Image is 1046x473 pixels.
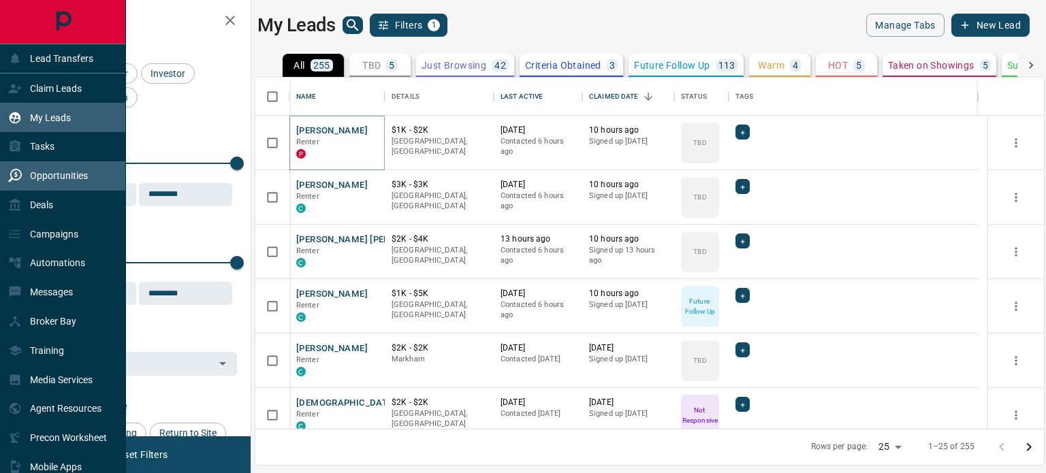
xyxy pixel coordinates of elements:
button: [PERSON_NAME] [PERSON_NAME] [296,233,441,246]
button: more [1006,350,1026,371]
button: Manage Tabs [866,14,944,37]
span: Renter [296,355,319,364]
button: Open [213,354,232,373]
p: TBD [693,192,706,202]
p: 5 [983,61,988,70]
div: property.ca [296,149,306,159]
p: TBD [693,137,706,148]
span: Renter [296,192,319,201]
div: Details [392,78,419,116]
button: more [1006,242,1026,262]
p: [GEOGRAPHIC_DATA], [GEOGRAPHIC_DATA] [392,408,487,429]
div: condos.ca [296,203,306,213]
p: 255 [313,61,330,70]
div: Tags [735,78,754,116]
p: 113 [718,61,735,70]
p: HOT [828,61,848,70]
div: condos.ca [296,421,306,431]
p: 10 hours ago [589,233,667,245]
span: Investor [146,68,190,79]
div: condos.ca [296,367,306,376]
div: + [735,342,750,357]
p: [DATE] [589,397,667,408]
button: Sort [639,87,658,106]
button: [DEMOGRAPHIC_DATA][PERSON_NAME] [296,397,468,410]
p: 42 [494,61,506,70]
div: Return to Site [150,423,226,443]
p: [DATE] [501,288,575,299]
span: + [740,234,745,248]
span: Renter [296,246,319,255]
p: Markham [392,354,487,365]
div: + [735,179,750,194]
p: Contacted [DATE] [501,354,575,365]
p: TBD [693,246,706,257]
div: Status [681,78,707,116]
p: $2K - $2K [392,342,487,354]
p: TBD [362,61,381,70]
p: Criteria Obtained [525,61,601,70]
p: [DATE] [589,342,667,354]
span: + [740,125,745,139]
p: Contacted [DATE] [501,408,575,419]
span: + [740,343,745,357]
p: Signed up [DATE] [589,191,667,201]
span: + [740,289,745,302]
p: $3K - $3K [392,179,487,191]
div: Claimed Date [589,78,639,116]
button: more [1006,296,1026,316]
p: $2K - $4K [392,233,487,245]
span: + [740,397,745,411]
p: Signed up [DATE] [589,136,667,147]
p: [DATE] [501,397,575,408]
div: Name [296,78,317,116]
span: Renter [296,137,319,146]
div: Last Active [501,78,543,116]
div: + [735,233,750,248]
p: Contacted 6 hours ago [501,136,575,157]
p: Not Responsive [682,405,718,425]
p: Signed up 13 hours ago [589,245,667,266]
p: All [294,61,304,70]
div: Details [385,78,494,116]
div: + [735,397,750,412]
p: 3 [609,61,615,70]
p: 1–25 of 255 [928,441,974,453]
span: Return to Site [155,427,221,438]
button: Reset Filters [104,443,176,466]
p: $2K - $2K [392,397,487,408]
p: [DATE] [501,125,575,136]
p: Rows per page: [811,441,868,453]
span: Renter [296,301,319,310]
p: 5 [856,61,861,70]
p: Warm [758,61,784,70]
p: 10 hours ago [589,179,667,191]
div: + [735,288,750,303]
button: [PERSON_NAME] [296,179,368,192]
button: more [1006,133,1026,153]
h2: Filters [44,14,237,30]
div: + [735,125,750,140]
p: $1K - $5K [392,288,487,299]
p: Future Follow Up [682,296,718,316]
p: [GEOGRAPHIC_DATA], [GEOGRAPHIC_DATA] [392,191,487,212]
p: Contacted 6 hours ago [501,191,575,212]
div: condos.ca [296,312,306,322]
p: 10 hours ago [589,125,667,136]
p: [DATE] [501,179,575,191]
div: Name [289,78,385,116]
div: Claimed Date [582,78,674,116]
p: [GEOGRAPHIC_DATA], [GEOGRAPHIC_DATA] [392,136,487,157]
p: [DATE] [501,342,575,354]
p: TBD [693,355,706,365]
button: more [1006,187,1026,208]
button: [PERSON_NAME] [296,125,368,137]
button: [PERSON_NAME] [296,288,368,301]
p: Future Follow Up [634,61,710,70]
p: $1K - $2K [392,125,487,136]
p: Contacted 6 hours ago [501,245,575,266]
button: search button [343,16,363,34]
h1: My Leads [257,14,336,36]
p: Signed up [DATE] [589,354,667,365]
span: Renter [296,410,319,419]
